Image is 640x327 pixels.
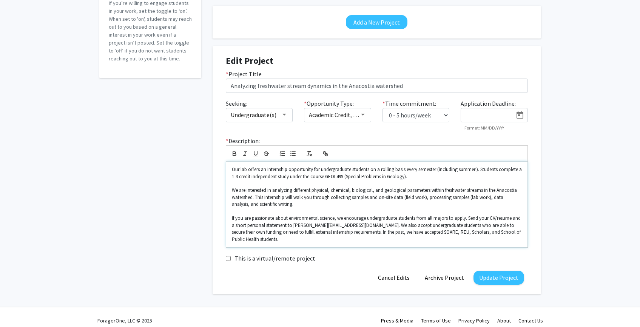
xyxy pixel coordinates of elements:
label: This is a virtual/remote project [234,254,315,263]
span: Undergraduate(s) [231,111,276,119]
button: Add a New Project [346,15,407,29]
label: Description: [226,136,260,145]
button: Update Project [473,271,524,285]
a: About [497,317,511,324]
iframe: Chat [6,293,32,321]
strong: Edit Project [226,55,273,66]
label: Application Deadline: [461,99,516,108]
a: Privacy Policy [458,317,490,324]
p: If you are passionate about environmental science, we encourage undergraduate students from all m... [232,215,522,243]
label: Seeking: [226,99,247,108]
a: Terms of Use [421,317,451,324]
label: Time commitment: [382,99,436,108]
a: Contact Us [518,317,543,324]
a: Press & Media [381,317,413,324]
span: Academic Credit, Volunteer [309,111,379,119]
p: Our lab offers an internship opportunity for undergraduate students on a rolling basis every seme... [232,166,522,180]
label: Opportunity Type: [304,99,354,108]
button: Open calendar [512,108,527,122]
button: Archive Project [419,271,470,285]
p: We are interested in analyzing different physical, chemical, biological, and geological parameter... [232,187,522,208]
mat-hint: Format: MM/DD/YYYY [464,125,504,131]
label: Project Title [226,69,262,79]
button: Cancel Edits [372,271,415,285]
